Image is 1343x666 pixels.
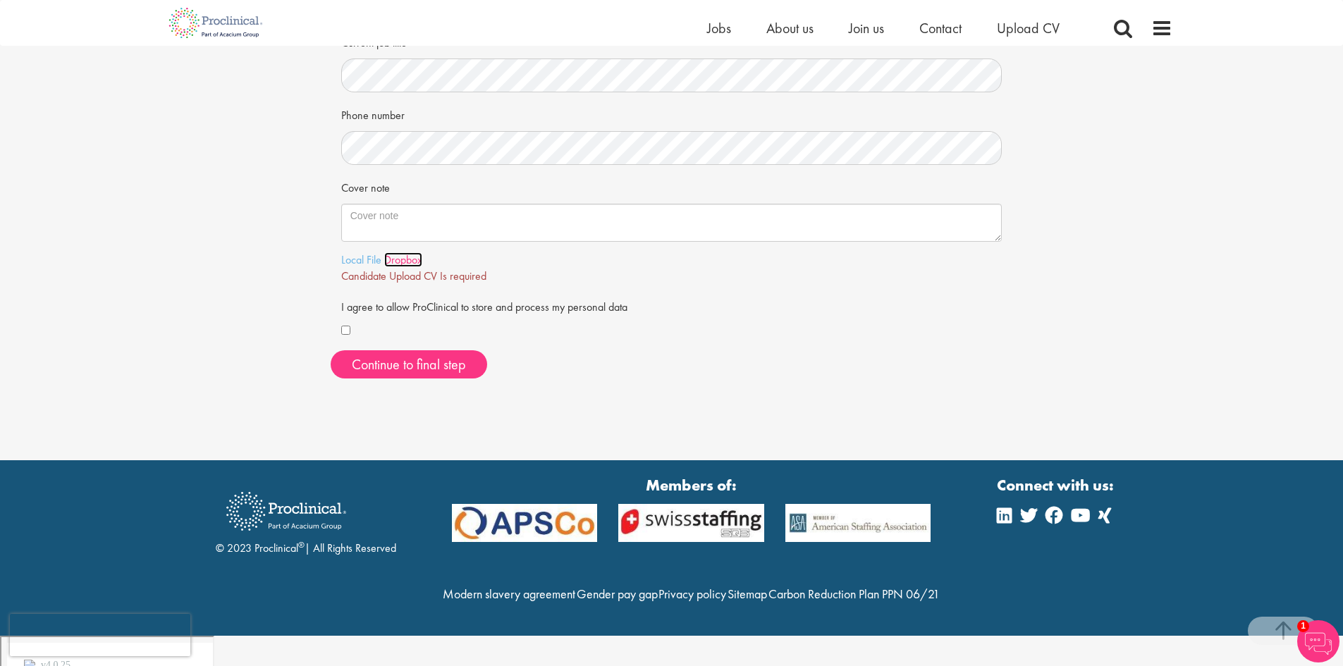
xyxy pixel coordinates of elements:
[142,82,154,93] img: tab_keywords_by_traffic_grey.svg
[577,586,658,602] a: Gender pay gap
[384,252,422,267] a: Dropbox
[919,19,962,37] a: Contact
[41,82,52,93] img: tab_domain_overview_orange.svg
[37,37,155,48] div: Domain: [DOMAIN_NAME]
[997,474,1117,496] strong: Connect with us:
[39,23,69,34] div: v 4.0.25
[707,19,731,37] a: Jobs
[658,586,726,602] a: Privacy policy
[441,504,608,543] img: APSCo
[341,103,405,124] label: Phone number
[10,614,190,656] iframe: reCAPTCHA
[1297,620,1309,632] span: 1
[216,482,357,541] img: Proclinical Recruitment
[849,19,884,37] a: Join us
[766,19,814,37] a: About us
[341,175,390,197] label: Cover note
[23,37,34,48] img: website_grey.svg
[452,474,931,496] strong: Members of:
[23,23,34,34] img: logo_orange.svg
[298,539,305,550] sup: ®
[158,83,233,92] div: Keywords by Traffic
[1297,620,1339,662] img: Chatbot
[341,252,381,267] a: Local File
[56,83,126,92] div: Domain Overview
[216,481,396,557] div: © 2023 Proclinical | All Rights Reserved
[352,355,466,374] span: Continue to final step
[997,19,1060,37] a: Upload CV
[775,504,942,543] img: APSCo
[768,586,940,602] a: Carbon Reduction Plan PPN 06/21
[443,586,575,602] a: Modern slavery agreement
[608,504,775,543] img: APSCo
[341,269,486,283] span: Candidate Upload CV Is required
[728,586,767,602] a: Sitemap
[331,350,487,378] button: Continue to final step
[341,295,627,316] label: I agree to allow ProClinical to store and process my personal data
